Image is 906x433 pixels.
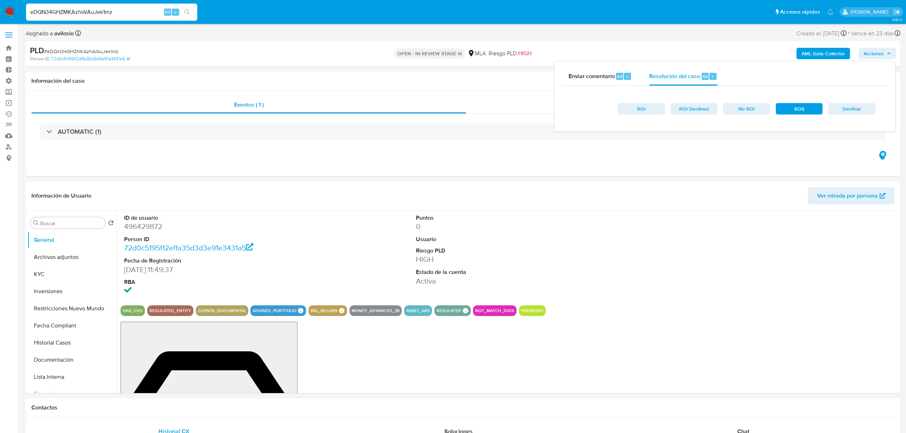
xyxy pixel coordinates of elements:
span: Riesgo PLD: [489,50,531,57]
span: ROS [781,104,818,114]
span: Accesos rápidos [780,8,820,16]
div: AUTOMATIC (1) [40,123,886,140]
span: Eventos ( 1 ) [234,101,264,109]
span: No ROI [728,104,765,114]
span: Asignado a [26,30,74,37]
button: Direcciones [27,386,117,403]
button: Ver mirada por persona [808,187,895,204]
b: AML Data Collector [801,48,845,59]
b: Person ID [30,56,50,62]
span: c [626,73,628,80]
button: AML Data Collector [796,48,850,59]
a: 72d0c5195f12effa35d3d3e91e3431a5 [124,243,254,253]
button: General [27,231,117,249]
button: Fecha Compliant [27,317,117,334]
button: Lista Interna [27,368,117,386]
span: HIGH [518,49,531,57]
span: s [174,9,177,15]
button: Documentación [27,351,117,368]
span: # eDQN34GHZMKAzhsVAuJek1mz [44,48,118,55]
a: Notificaciones [827,9,833,15]
button: search-icon [180,7,194,17]
button: ROS [776,103,823,114]
span: Alt [617,73,622,80]
dt: Riesgo PLD [416,247,603,255]
button: Buscar [33,220,39,226]
span: Alt [165,9,170,15]
dd: Activa [416,276,603,286]
p: OPEN - IN REVIEW STAGE III [395,49,465,58]
dt: Usuario [416,235,603,243]
button: Declinar [828,103,875,114]
a: 72d0c5195f12effa35d3d3e91e3431a5 [51,56,130,62]
span: ROI Declined [676,104,713,114]
button: No ROI [723,103,770,114]
button: ROI Declined [671,103,718,114]
button: KYC [27,266,117,283]
span: Vence en 23 días [851,30,894,37]
button: ROI [618,103,665,114]
a: Salir [893,8,901,16]
h3: AUTOMATIC (1) [58,128,101,136]
button: Volver al orden por defecto [108,220,114,228]
span: Declinar [833,104,870,114]
b: avilosio [53,29,74,37]
span: Alt [702,73,708,80]
input: Buscar [40,220,102,226]
button: Restricciones Nuevo Mundo [27,300,117,317]
button: Acciones [859,48,896,59]
button: Historial Casos [27,334,117,351]
span: - [848,29,850,38]
h1: Información del caso [31,77,895,85]
span: Enviar comentario [569,72,615,80]
button: Archivos adjuntos [27,249,117,266]
dt: Fecha de Registración [124,257,311,265]
span: r [712,73,714,80]
div: MLA [468,50,486,57]
h1: Contactos [31,404,895,411]
span: Ver mirada por persona [817,187,878,204]
dt: Puntos [416,214,603,222]
input: Buscar usuario o caso... [26,7,197,17]
dt: Person ID [124,235,311,243]
dd: 0 [416,221,603,231]
div: Creado el: [DATE] [796,29,846,38]
dd: HIGH [416,254,603,264]
span: Acciones [864,48,884,59]
button: Inversiones [27,283,117,300]
dt: Estado de la cuenta [416,268,603,276]
dd: [DATE] 11:49:37 [124,265,311,275]
dt: ID de usuario [124,214,311,222]
b: PLD [30,45,44,56]
span: Resolución del caso [649,72,700,80]
p: andres.vilosio@mercadolibre.com [850,9,891,15]
dt: RBA [124,278,311,286]
span: ROI [623,104,660,114]
h1: Información de Usuario [31,192,91,199]
dd: 496429872 [124,221,311,231]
